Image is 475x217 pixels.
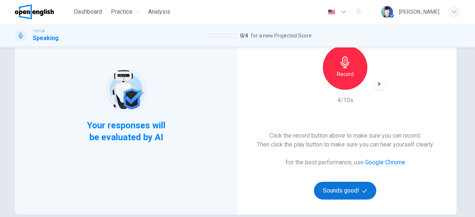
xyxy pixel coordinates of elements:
[240,31,248,40] span: 0 / 4
[33,29,45,34] span: TOEFL®
[323,45,367,90] button: Record
[327,9,336,15] img: en
[337,96,353,105] h6: 4/10s
[365,159,405,166] a: Google Chrome
[314,182,376,200] button: Sounds good!
[15,4,54,19] img: OpenEnglish logo
[145,5,173,19] button: Analysis
[111,7,132,16] span: Practice
[257,131,434,149] h6: Click the record button above to make sure you can record. Then click the play button to make sur...
[15,4,71,19] a: OpenEnglish logo
[71,5,105,19] button: Dashboard
[285,158,405,167] h6: For the best performance, use
[33,34,59,43] h1: Speaking
[337,70,354,79] h6: Record
[148,7,170,16] span: Analysis
[81,119,171,143] span: Your responses will be evaluated by AI
[381,6,393,18] img: Profile picture
[102,66,150,113] img: robot icon
[399,7,439,16] div: [PERSON_NAME]
[108,5,142,19] button: Practice
[251,31,312,40] span: for a new Projected Score
[74,7,102,16] span: Dashboard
